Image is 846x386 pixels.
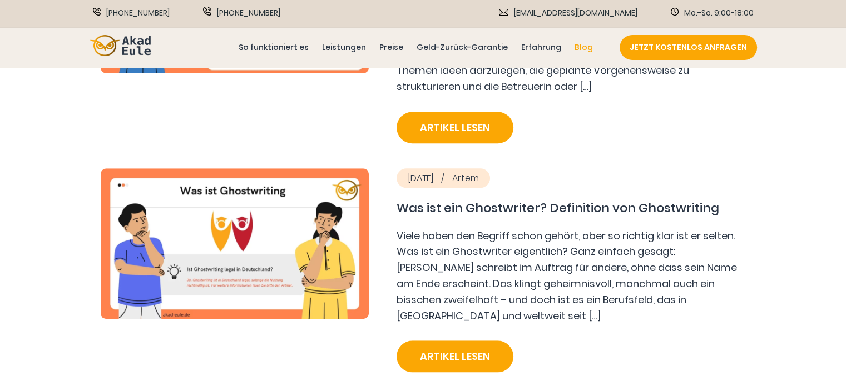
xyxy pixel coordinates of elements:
img: WhatsApp [203,7,211,16]
time: [DATE] [408,172,452,184]
img: logo [90,35,151,57]
p: Viele haben den Begriff schon gehört, aber so richtig klar ist er selten. Was ist ein Ghostwriter... [397,228,746,324]
a: Geld-Zurück-Garantie [414,41,510,54]
span: [PHONE_NUMBER] [217,7,280,19]
a: So funktioniert es [236,41,311,54]
a: Blog [572,41,595,54]
a: JETZT KOSTENLOS ANFRAGEN [620,35,757,60]
a: Preise [377,41,405,54]
a: Was ist ein Ghostwriter? Definition von Ghostwriting [397,199,746,217]
a: Email [EMAIL_ADDRESS][DOMAIN_NAME] [499,7,637,19]
span: [PHONE_NUMBER] [106,7,170,19]
img: Was ist ein Ghostwriter [101,168,369,319]
img: Schedule [671,8,679,16]
img: Email [499,9,508,16]
a: Leistungen [320,41,368,54]
a: Artikel lesen [397,112,513,143]
a: Erfahrung [519,41,563,54]
span: [EMAIL_ADDRESS][DOMAIN_NAME] [514,7,637,19]
span: Mo.-So. 9:00-18:00 [684,7,754,19]
address: Artem [397,168,490,188]
img: Phone [93,8,101,16]
a: Artikel lesen [397,340,513,372]
a: WhatsApp [PHONE_NUMBER] [203,7,280,19]
a: Phone [PHONE_NUMBER] [93,7,170,19]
